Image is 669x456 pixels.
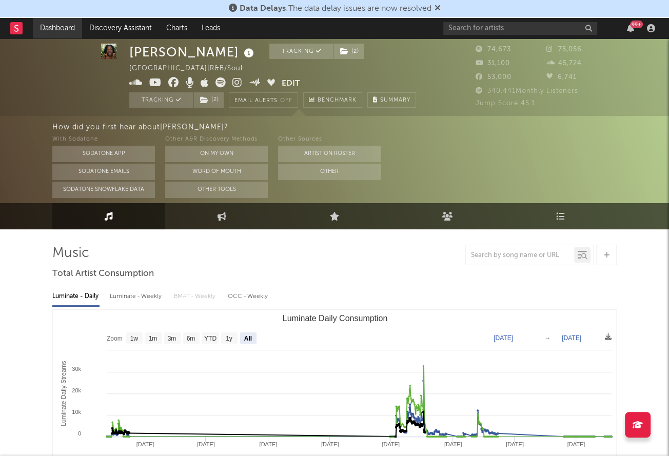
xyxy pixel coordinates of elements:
span: 74,673 [476,46,511,53]
button: Other Tools [165,182,268,198]
input: Search for artists [443,22,597,35]
button: Email AlertsOff [229,92,298,108]
span: 340,441 Monthly Listeners [476,88,578,94]
text: → [544,334,550,342]
span: Dismiss [435,5,441,13]
button: Tracking [269,44,333,59]
button: Other [278,164,381,180]
button: (2) [194,92,224,108]
a: Charts [159,18,194,38]
button: Edit [282,77,300,90]
button: Artist on Roster [278,146,381,162]
div: How did you first hear about [PERSON_NAME] ? [52,121,669,133]
text: [DATE] [321,441,339,447]
text: [DATE] [567,441,585,447]
span: 53,000 [476,74,511,81]
text: [DATE] [136,441,154,447]
text: 1y [226,335,232,342]
text: 30k [72,366,81,372]
div: 99 + [630,21,643,28]
button: Sodatone App [52,146,155,162]
span: Benchmark [318,94,357,107]
text: Luminate Daily Consumption [283,314,388,323]
text: [DATE] [197,441,215,447]
text: 3m [168,335,176,342]
text: [DATE] [260,441,278,447]
div: Luminate - Weekly [110,288,164,305]
em: Off [280,98,292,104]
a: Discovery Assistant [82,18,159,38]
text: 10k [72,409,81,415]
span: Jump Score: 45.1 [476,100,535,107]
span: 45,724 [546,60,582,67]
text: All [244,335,252,342]
span: ( 2 ) [333,44,364,59]
text: [DATE] [444,441,462,447]
button: (2) [334,44,364,59]
input: Search by song name or URL [466,251,574,260]
text: [DATE] [382,441,400,447]
text: 20k [72,387,81,393]
span: Summary [380,97,410,103]
text: Zoom [107,335,123,342]
div: Luminate - Daily [52,288,100,305]
button: Summary [367,92,416,108]
span: : The data delay issues are now resolved [240,5,431,13]
button: 99+ [627,24,634,32]
a: Dashboard [33,18,82,38]
text: Luminate Daily Streams [60,361,67,426]
button: Word Of Mouth [165,164,268,180]
div: Other A&R Discovery Methods [165,133,268,146]
span: Data Delays [240,5,286,13]
button: Tracking [129,92,193,108]
div: OCC - Weekly [228,288,269,305]
text: YTD [204,335,217,342]
div: With Sodatone [52,133,155,146]
span: 31,100 [476,60,510,67]
div: [PERSON_NAME] [129,44,257,61]
div: Other Sources [278,133,381,146]
span: Total Artist Consumption [52,268,154,280]
span: 6,741 [546,74,577,81]
span: 75,056 [546,46,582,53]
text: 6m [187,335,195,342]
button: Sodatone Emails [52,164,155,180]
a: Leads [194,18,227,38]
span: ( 2 ) [193,92,224,108]
text: [DATE] [506,441,524,447]
button: On My Own [165,146,268,162]
text: 0 [78,430,81,437]
button: Sodatone Snowflake Data [52,182,155,198]
text: 1m [149,335,158,342]
div: [GEOGRAPHIC_DATA] | R&B/Soul [129,63,254,75]
text: [DATE] [494,334,513,342]
text: 1w [130,335,139,342]
text: [DATE] [562,334,581,342]
a: Benchmark [303,92,362,108]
